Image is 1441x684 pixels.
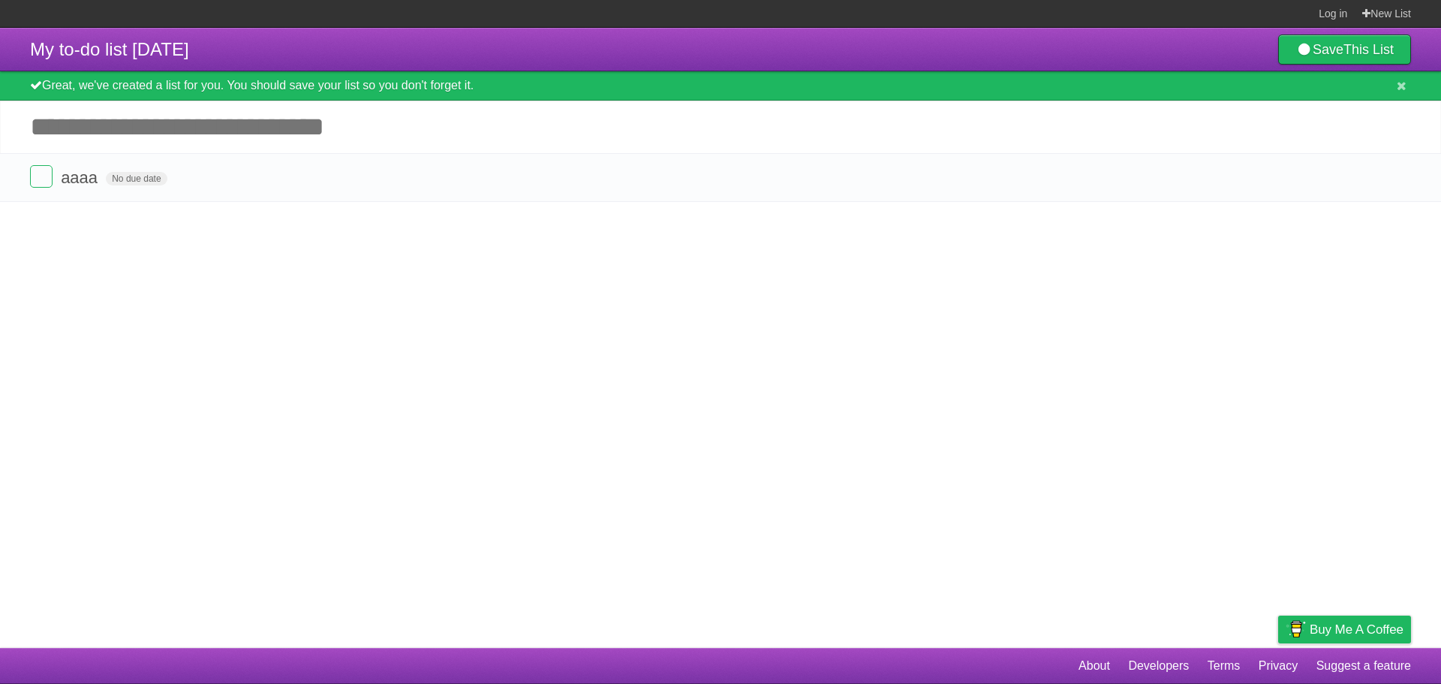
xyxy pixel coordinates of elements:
[106,172,167,185] span: No due date
[1343,42,1394,57] b: This List
[1310,616,1403,643] span: Buy me a coffee
[1278,35,1411,65] a: SaveThis List
[1278,616,1411,643] a: Buy me a coffee
[1078,652,1110,680] a: About
[1316,652,1411,680] a: Suggest a feature
[30,165,53,188] label: Done
[30,39,189,59] span: My to-do list [DATE]
[1286,616,1306,642] img: Buy me a coffee
[1259,652,1298,680] a: Privacy
[1208,652,1241,680] a: Terms
[61,168,101,187] span: aaaa
[1128,652,1189,680] a: Developers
